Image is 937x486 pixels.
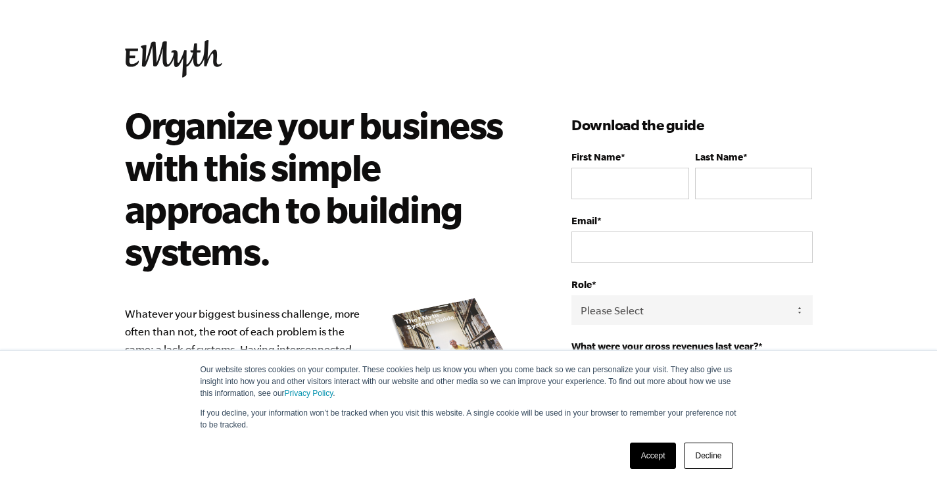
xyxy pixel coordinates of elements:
a: Accept [630,443,677,469]
img: EMyth [125,40,222,78]
h3: Download the guide [571,114,812,135]
a: Decline [684,443,733,469]
a: Privacy Policy [285,389,333,398]
img: e-myth systems guide organize your business [387,293,532,428]
span: Role [571,279,592,290]
span: Email [571,215,597,226]
span: Last Name [695,151,743,162]
p: If you decline, your information won’t be tracked when you visit this website. A single cookie wi... [201,407,737,431]
p: Our website stores cookies on your computer. These cookies help us know you when you come back so... [201,364,737,399]
span: First Name [571,151,621,162]
h2: Organize your business with this simple approach to building systems. [125,104,514,272]
span: What were your gross revenues last year? [571,341,758,352]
